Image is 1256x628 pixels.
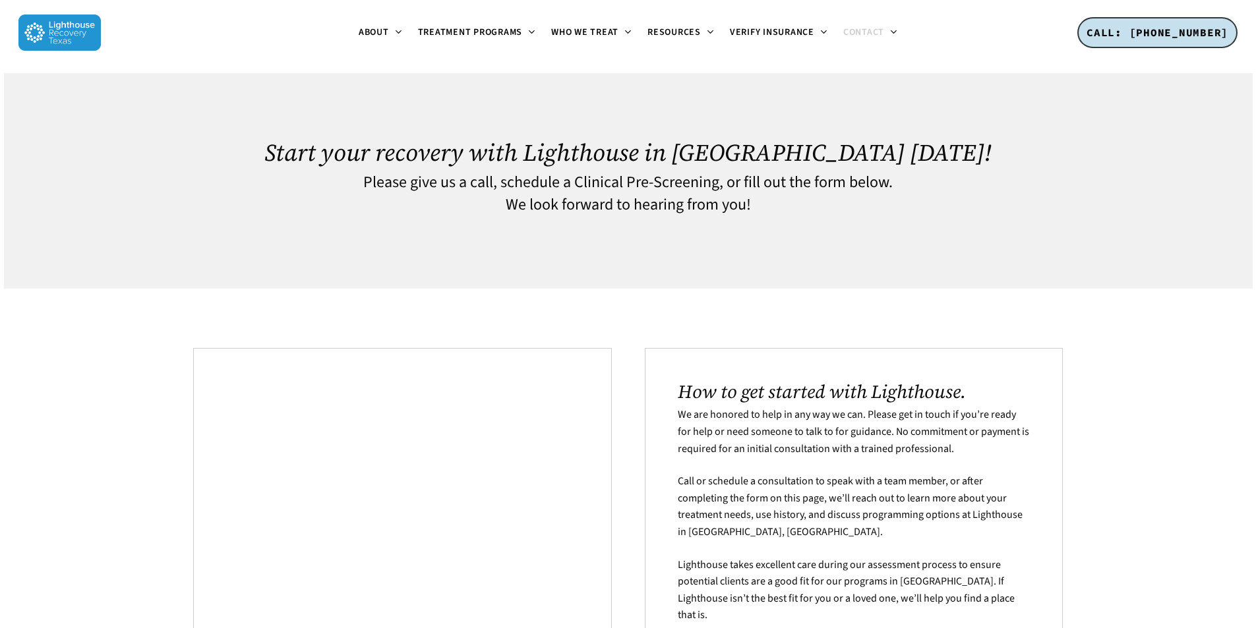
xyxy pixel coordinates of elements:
[678,557,1015,623] span: Lighthouse takes excellent care during our assessment process to ensure potential clients are a g...
[418,26,523,39] span: Treatment Programs
[193,139,1063,166] h1: Start your recovery with Lighthouse in [GEOGRAPHIC_DATA] [DATE]!
[722,28,835,38] a: Verify Insurance
[647,26,701,39] span: Resources
[640,28,722,38] a: Resources
[543,28,640,38] a: Who We Treat
[551,26,618,39] span: Who We Treat
[843,26,884,39] span: Contact
[1077,17,1238,49] a: CALL: [PHONE_NUMBER]
[1087,26,1228,39] span: CALL: [PHONE_NUMBER]
[678,407,1029,455] span: We are honored to help in any way we can. Please get in touch if you’re ready for help or need so...
[18,14,101,51] img: Lighthouse Recovery Texas
[351,28,410,38] a: About
[193,196,1063,214] h4: We look forward to hearing from you!
[730,26,814,39] span: Verify Insurance
[193,174,1063,191] h4: Please give us a call, schedule a Clinical Pre-Screening, or fill out the form below.
[678,381,1029,402] h2: How to get started with Lighthouse.
[678,473,1029,556] p: Call or schedule a consultation to speak with a team member, or after completing the form on this...
[359,26,389,39] span: About
[410,28,544,38] a: Treatment Programs
[835,28,905,38] a: Contact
